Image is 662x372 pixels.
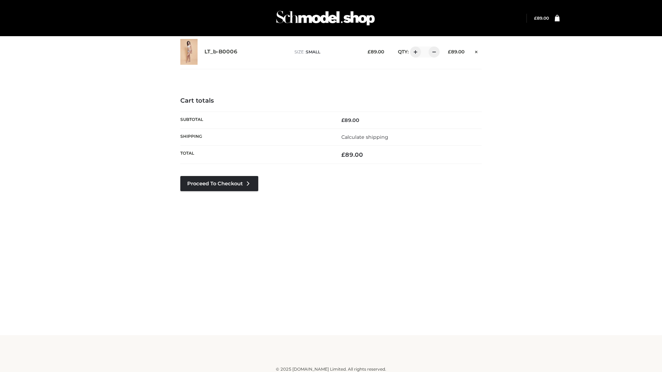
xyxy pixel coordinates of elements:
span: £ [534,15,537,21]
th: Shipping [180,128,331,145]
a: Calculate shipping [341,134,388,140]
bdi: 89.00 [448,49,464,54]
bdi: 89.00 [534,15,549,21]
th: Total [180,146,331,164]
th: Subtotal [180,112,331,128]
span: £ [341,117,344,123]
a: LT_b-B0006 [204,49,238,55]
span: £ [448,49,451,54]
img: Schmodel Admin 964 [274,4,377,32]
a: Remove this item [471,46,482,55]
p: size : [294,49,357,55]
span: SMALL [306,49,320,54]
div: QTY: [391,46,437,58]
span: £ [341,151,345,158]
h4: Cart totals [180,97,482,105]
a: Proceed to Checkout [180,176,258,191]
a: £89.00 [534,15,549,21]
span: £ [368,49,371,54]
bdi: 89.00 [368,49,384,54]
bdi: 89.00 [341,117,359,123]
bdi: 89.00 [341,151,363,158]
